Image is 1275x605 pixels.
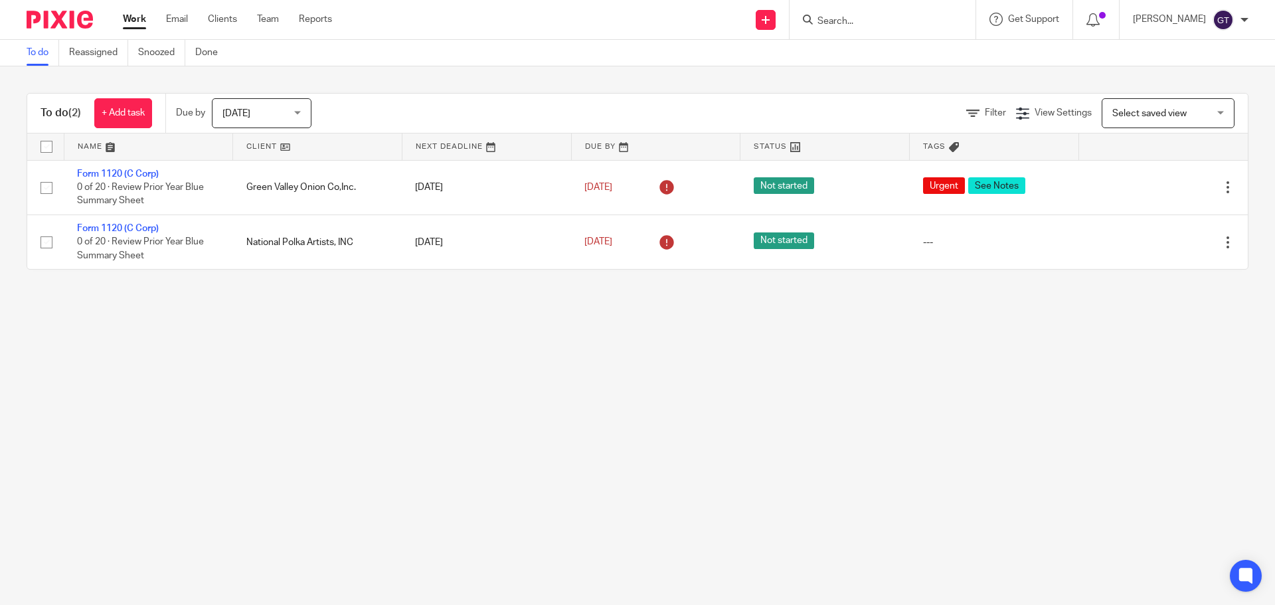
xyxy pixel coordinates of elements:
[138,40,185,66] a: Snoozed
[69,40,128,66] a: Reassigned
[1213,9,1234,31] img: svg%3E
[985,108,1006,118] span: Filter
[968,177,1025,194] span: See Notes
[208,13,237,26] a: Clients
[257,13,279,26] a: Team
[1112,109,1187,118] span: Select saved view
[166,13,188,26] a: Email
[195,40,228,66] a: Done
[754,232,814,249] span: Not started
[584,183,612,192] span: [DATE]
[584,238,612,247] span: [DATE]
[1133,13,1206,26] p: [PERSON_NAME]
[816,16,936,28] input: Search
[923,143,946,150] span: Tags
[41,106,81,120] h1: To do
[77,183,204,206] span: 0 of 20 · Review Prior Year Blue Summary Sheet
[299,13,332,26] a: Reports
[233,160,402,215] td: Green Valley Onion Co,Inc.
[402,160,571,215] td: [DATE]
[233,215,402,269] td: National Polka Artists, INC
[402,215,571,269] td: [DATE]
[123,13,146,26] a: Work
[923,177,965,194] span: Urgent
[27,11,93,29] img: Pixie
[27,40,59,66] a: To do
[77,238,204,261] span: 0 of 20 · Review Prior Year Blue Summary Sheet
[68,108,81,118] span: (2)
[222,109,250,118] span: [DATE]
[77,169,159,179] a: Form 1120 (C Corp)
[176,106,205,120] p: Due by
[754,177,814,194] span: Not started
[1008,15,1059,24] span: Get Support
[1035,108,1092,118] span: View Settings
[77,224,159,233] a: Form 1120 (C Corp)
[94,98,152,128] a: + Add task
[923,236,1066,249] div: ---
